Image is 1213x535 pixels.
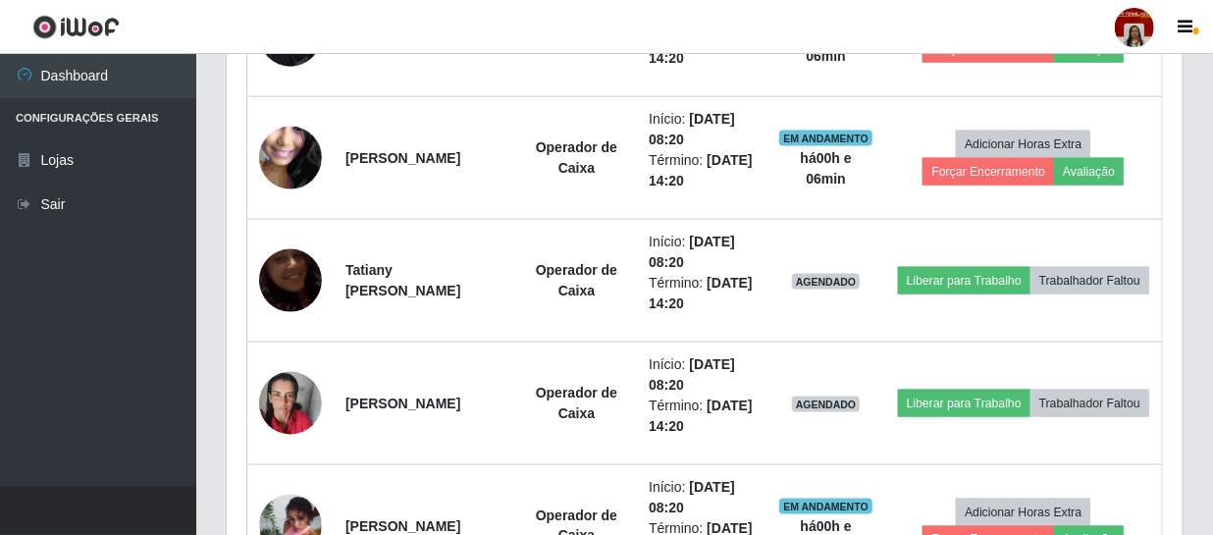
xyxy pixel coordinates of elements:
[536,262,617,298] strong: Operador de Caixa
[259,225,322,337] img: 1721152880470.jpeg
[536,139,617,176] strong: Operador de Caixa
[345,396,460,411] strong: [PERSON_NAME]
[792,397,861,412] span: AGENDADO
[649,477,756,518] li: Início:
[779,499,872,514] span: EM ANDAMENTO
[345,150,460,166] strong: [PERSON_NAME]
[649,479,735,515] time: [DATE] 08:20
[649,354,756,396] li: Início:
[956,131,1090,158] button: Adicionar Horas Extra
[923,158,1054,186] button: Forçar Encerramento
[898,267,1030,294] button: Liberar para Trabalho
[898,390,1030,417] button: Liberar para Trabalho
[1030,390,1149,417] button: Trabalhador Faltou
[649,232,756,273] li: Início:
[801,27,852,64] strong: há 00 h e 06 min
[649,396,756,437] li: Término:
[649,234,735,270] time: [DATE] 08:20
[1030,267,1149,294] button: Trabalhador Faltou
[536,385,617,421] strong: Operador de Caixa
[792,274,861,290] span: AGENDADO
[649,150,756,191] li: Término:
[345,262,460,298] strong: Tatiany [PERSON_NAME]
[345,518,460,534] strong: [PERSON_NAME]
[956,499,1090,526] button: Adicionar Horas Extra
[32,15,120,39] img: CoreUI Logo
[801,150,852,187] strong: há 00 h e 06 min
[259,362,322,446] img: 1734191984880.jpeg
[259,88,322,229] img: 1746055016214.jpeg
[649,109,756,150] li: Início:
[779,131,872,146] span: EM ANDAMENTO
[649,111,735,147] time: [DATE] 08:20
[1054,158,1124,186] button: Avaliação
[649,356,735,393] time: [DATE] 08:20
[649,273,756,314] li: Término:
